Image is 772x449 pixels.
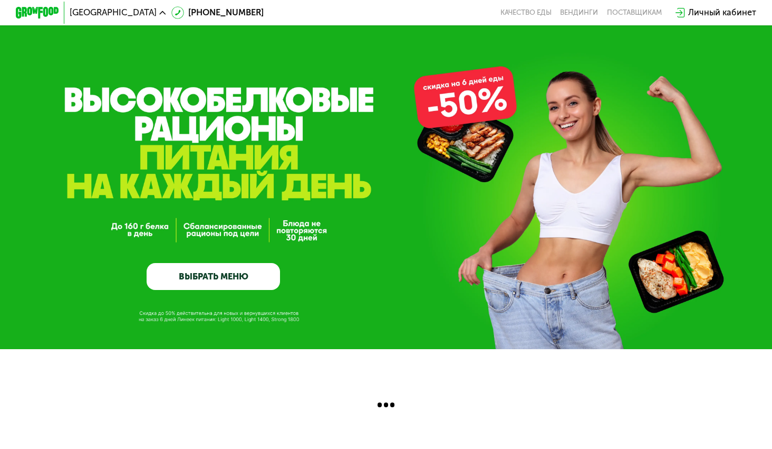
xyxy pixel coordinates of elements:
a: ВЫБРАТЬ МЕНЮ [147,263,280,290]
a: Вендинги [560,8,598,17]
div: поставщикам [607,8,662,17]
a: [PHONE_NUMBER] [171,6,264,19]
a: Качество еды [500,8,552,17]
div: Личный кабинет [688,6,756,19]
span: [GEOGRAPHIC_DATA] [70,8,157,17]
